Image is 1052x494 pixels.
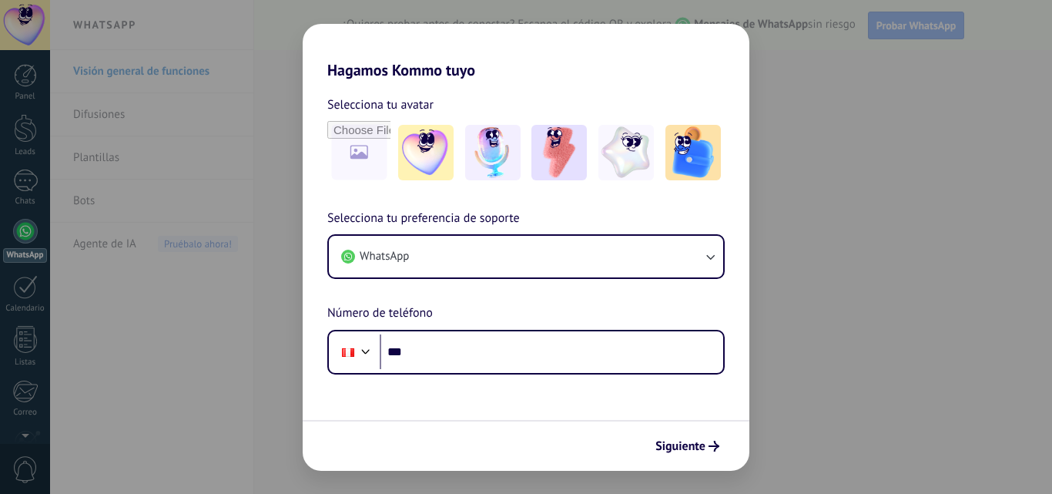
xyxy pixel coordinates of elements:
img: -2.jpeg [465,125,521,180]
img: -3.jpeg [531,125,587,180]
img: -4.jpeg [598,125,654,180]
h2: Hagamos Kommo tuyo [303,24,749,79]
span: Selecciona tu avatar [327,95,434,115]
span: Selecciona tu preferencia de soporte [327,209,520,229]
span: Número de teléfono [327,304,433,324]
button: Siguiente [648,433,726,459]
span: Siguiente [655,441,705,452]
button: WhatsApp [329,236,723,277]
div: Peru: + 51 [333,336,363,368]
img: -1.jpeg [398,125,454,180]
img: -5.jpeg [665,125,721,180]
span: WhatsApp [360,249,409,264]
